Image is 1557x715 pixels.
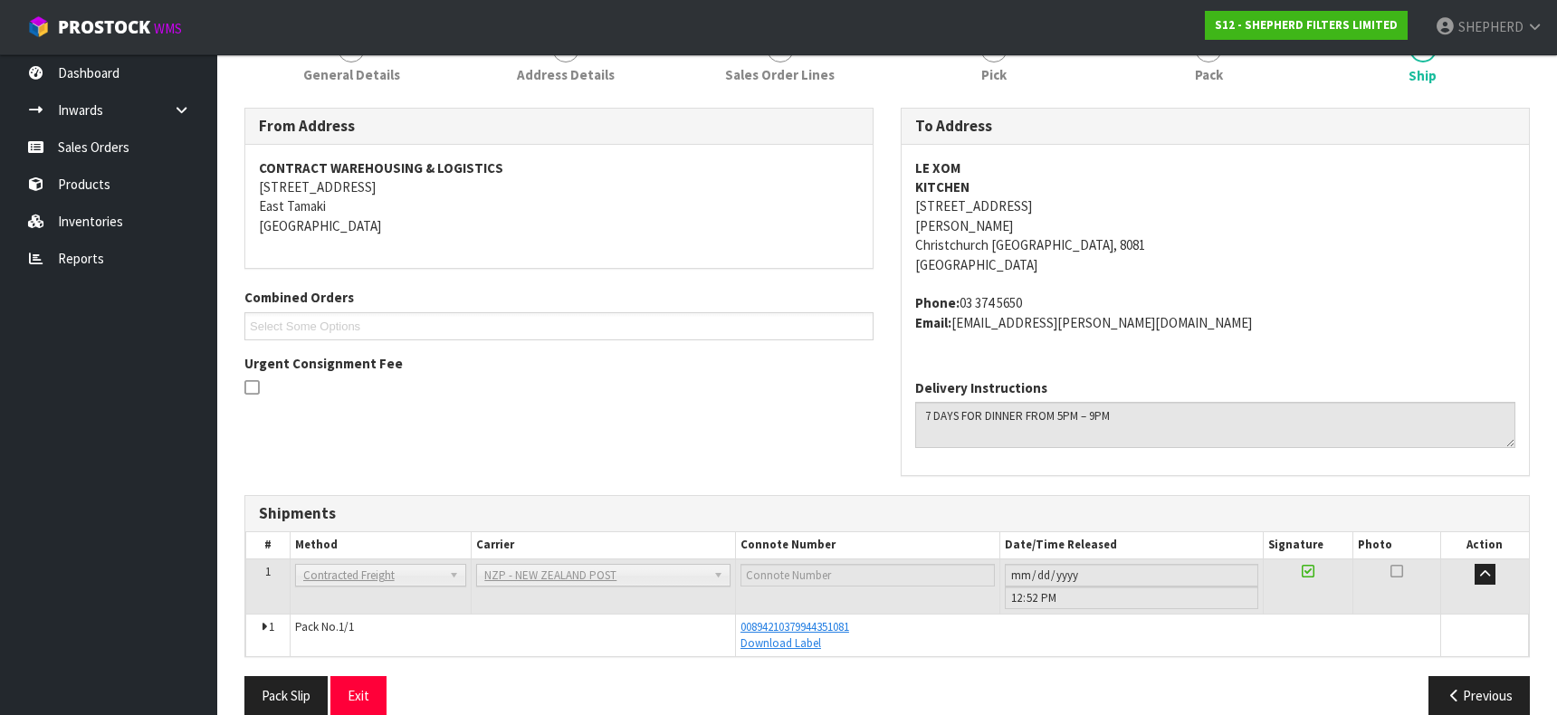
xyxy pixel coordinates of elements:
[915,378,1047,397] label: Delivery Instructions
[517,65,615,84] span: Address Details
[269,619,274,634] span: 1
[290,614,735,656] td: Pack No.
[244,354,403,373] label: Urgent Consignment Fee
[1440,532,1528,558] th: Action
[735,532,999,558] th: Connote Number
[915,293,1515,332] address: 03 374 5650 [EMAIL_ADDRESS][PERSON_NAME][DOMAIN_NAME]
[1195,65,1223,84] span: Pack
[244,288,354,307] label: Combined Orders
[484,565,706,586] span: NZP - NEW ZEALAND POST
[1264,532,1352,558] th: Signature
[259,158,859,236] address: [STREET_ADDRESS] East Tamaki [GEOGRAPHIC_DATA]
[1409,66,1437,85] span: Ship
[58,15,150,39] span: ProStock
[290,532,472,558] th: Method
[915,294,960,311] strong: phone
[915,118,1515,135] h3: To Address
[999,532,1264,558] th: Date/Time Released
[265,564,271,579] span: 1
[472,532,736,558] th: Carrier
[330,676,387,715] button: Exit
[1215,17,1398,33] strong: S12 - SHEPHERD FILTERS LIMITED
[259,505,1515,522] h3: Shipments
[259,159,503,176] strong: CONTRACT WAREHOUSING & LOGISTICS
[915,178,970,195] strong: KITCHEN
[1458,18,1524,35] span: SHEPHERD
[154,20,182,37] small: WMS
[244,676,328,715] button: Pack Slip
[27,15,50,38] img: cube-alt.png
[303,565,443,586] span: Contracted Freight
[1428,676,1530,715] button: Previous
[1352,532,1440,558] th: Photo
[740,635,821,651] a: Download Label
[259,118,859,135] h3: From Address
[915,314,951,331] strong: email
[303,65,400,84] span: General Details
[339,619,354,634] span: 1/1
[740,619,849,634] a: 00894210379944351081
[915,158,1515,275] address: [STREET_ADDRESS] [PERSON_NAME] Christchurch [GEOGRAPHIC_DATA], 8081 [GEOGRAPHIC_DATA]
[981,65,1007,84] span: Pick
[915,159,960,176] strong: LE XOM
[740,564,995,586] input: Connote Number
[725,65,835,84] span: Sales Order Lines
[246,532,291,558] th: #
